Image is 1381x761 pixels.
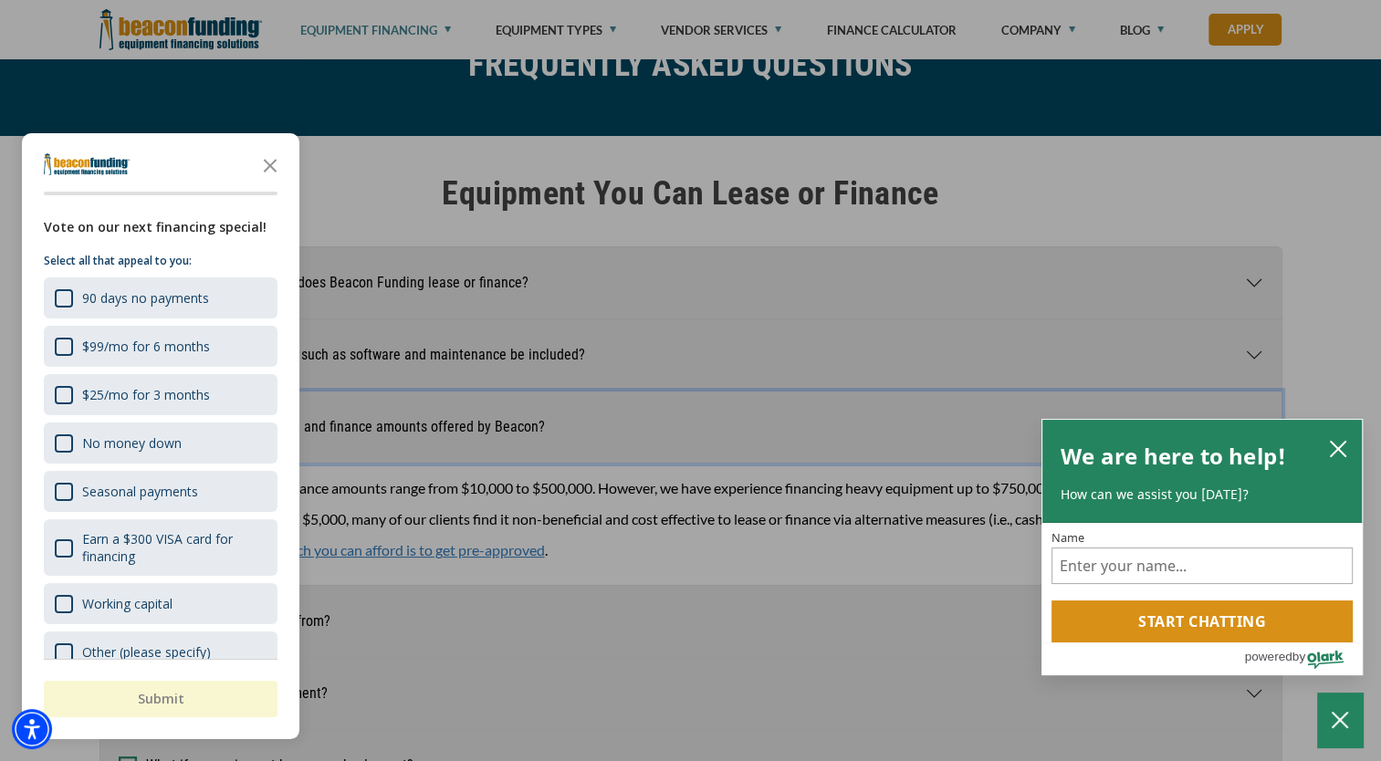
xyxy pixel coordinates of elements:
[44,217,277,237] div: Vote on our next financing special!
[82,289,209,307] div: 90 days no payments
[44,631,277,672] div: Other (please specify)
[82,338,210,355] div: $99/mo for 6 months
[1061,485,1344,504] p: How can we assist you [DATE]?
[82,386,210,403] div: $25/mo for 3 months
[1041,419,1363,676] div: olark chatbox
[44,326,277,367] div: $99/mo for 6 months
[44,583,277,624] div: Working capital
[1244,645,1292,668] span: powered
[1292,645,1305,668] span: by
[44,471,277,512] div: Seasonal payments
[1323,435,1353,461] button: close chatbox
[82,643,211,661] div: Other (please specify)
[44,277,277,318] div: 90 days no payments
[252,146,288,182] button: Close the survey
[44,681,277,717] button: Submit
[1051,600,1353,642] button: Start chatting
[1244,643,1362,674] a: Powered by Olark
[1051,532,1353,544] label: Name
[82,530,267,565] div: Earn a $300 VISA card for financing
[44,422,277,464] div: No money down
[82,595,173,612] div: Working capital
[82,434,182,452] div: No money down
[1061,438,1286,474] h2: We are here to help!
[82,483,198,500] div: Seasonal payments
[12,709,52,749] div: Accessibility Menu
[44,153,130,175] img: Company logo
[22,133,299,739] div: Survey
[44,519,277,576] div: Earn a $300 VISA card for financing
[1051,547,1353,584] input: Name
[44,252,277,270] p: Select all that appeal to you:
[1317,693,1363,747] button: Close Chatbox
[44,374,277,415] div: $25/mo for 3 months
